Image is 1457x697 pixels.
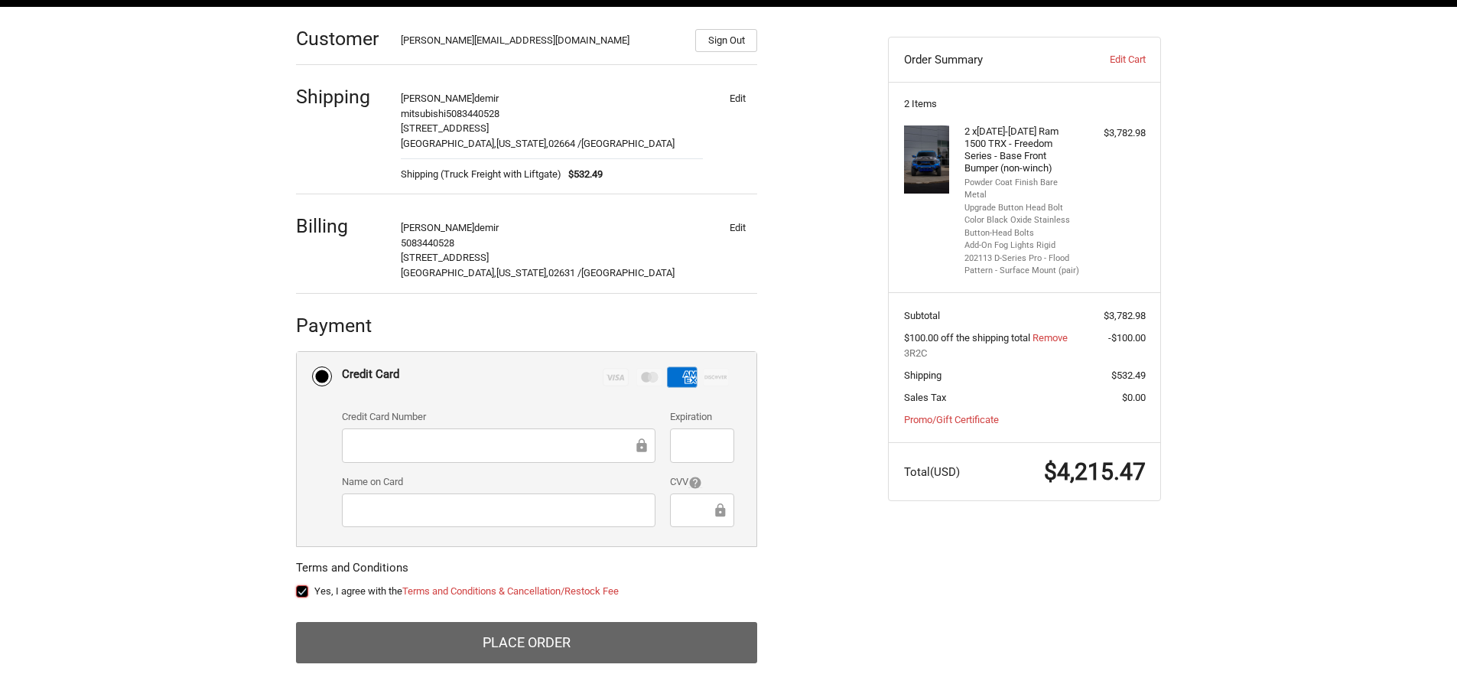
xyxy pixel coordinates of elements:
[446,108,499,119] span: 5083440528
[1069,52,1145,67] a: Edit Cart
[904,392,946,403] span: Sales Tax
[402,585,619,597] a: Terms and Conditions & Cancellation/Restock Fee
[695,29,757,52] button: Sign Out
[964,125,1081,175] h4: 2 x [DATE]-[DATE] Ram 1500 TRX - Freedom Series - Base Front Bumper (non-winch)
[904,332,1033,344] span: $100.00 off the shipping total
[342,362,399,387] div: Credit Card
[401,167,561,182] span: Shipping (Truck Freight with Liftgate)
[401,237,454,249] span: 5083440528
[401,222,474,233] span: [PERSON_NAME]
[904,310,940,321] span: Subtotal
[1122,392,1146,403] span: $0.00
[401,267,496,278] span: [GEOGRAPHIC_DATA],
[296,559,408,584] legend: Terms and Conditions
[496,138,548,149] span: [US_STATE],
[496,267,548,278] span: [US_STATE],
[670,474,733,490] label: CVV
[548,267,581,278] span: 02631 /
[548,138,581,149] span: 02664 /
[1108,332,1146,344] span: -$100.00
[561,167,603,182] span: $532.49
[1033,332,1068,344] a: Remove
[964,202,1081,240] li: Upgrade Button Head Bolt Color Black Oxide Stainless Button-Head Bolts
[904,52,1070,67] h3: Order Summary
[904,98,1146,110] h3: 2 Items
[342,409,655,425] label: Credit Card Number
[904,465,960,479] span: Total (USD)
[904,370,942,381] span: Shipping
[296,622,757,663] button: Place Order
[401,108,446,119] span: mitsubishi
[717,87,757,109] button: Edit
[474,222,499,233] span: demir
[1104,310,1146,321] span: $3,782.98
[296,314,385,337] h2: Payment
[670,409,733,425] label: Expiration
[964,239,1081,278] li: Add-On Fog Lights Rigid 202113 D-Series Pro - Flood Pattern - Surface Mount (pair)
[401,93,474,104] span: [PERSON_NAME]
[964,177,1081,202] li: Powder Coat Finish Bare Metal
[1085,125,1146,141] div: $3,782.98
[904,414,999,425] a: Promo/Gift Certificate
[401,122,489,134] span: [STREET_ADDRESS]
[401,138,496,149] span: [GEOGRAPHIC_DATA],
[401,33,681,52] div: [PERSON_NAME][EMAIL_ADDRESS][DOMAIN_NAME]
[1381,624,1457,697] iframe: Chat Widget
[1044,458,1146,485] span: $4,215.47
[904,346,1146,361] span: 3R2C
[474,93,499,104] span: demir
[342,474,655,490] label: Name on Card
[717,217,757,238] button: Edit
[296,85,385,109] h2: Shipping
[401,252,489,263] span: [STREET_ADDRESS]
[1111,370,1146,381] span: $532.49
[581,138,675,149] span: [GEOGRAPHIC_DATA]
[581,267,675,278] span: [GEOGRAPHIC_DATA]
[314,585,619,597] span: Yes, I agree with the
[296,27,385,50] h2: Customer
[296,214,385,238] h2: Billing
